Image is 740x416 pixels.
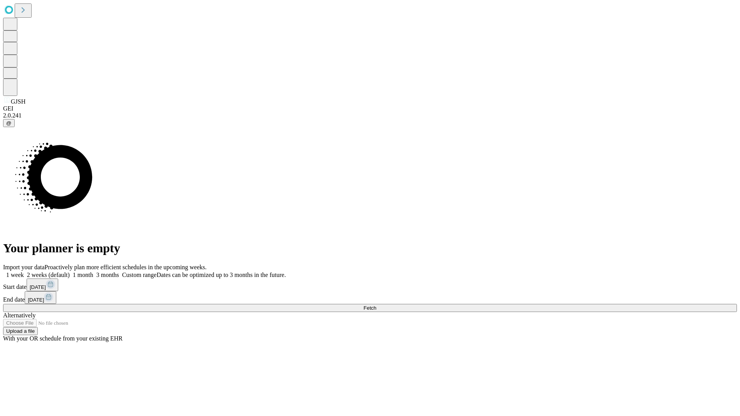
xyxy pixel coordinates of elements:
span: 1 week [6,272,24,278]
span: @ [6,120,12,126]
button: Fetch [3,304,737,312]
span: 2 weeks (default) [27,272,70,278]
div: GEI [3,105,737,112]
span: GJSH [11,98,25,105]
button: Upload a file [3,327,38,335]
span: [DATE] [28,297,44,303]
button: [DATE] [25,291,56,304]
h1: Your planner is empty [3,241,737,255]
span: Custom range [122,272,156,278]
span: [DATE] [30,284,46,290]
button: @ [3,119,15,127]
div: 2.0.241 [3,112,737,119]
span: Dates can be optimized up to 3 months in the future. [156,272,286,278]
span: Proactively plan more efficient schedules in the upcoming weeks. [45,264,207,270]
span: 3 months [96,272,119,278]
button: [DATE] [27,278,58,291]
span: Fetch [363,305,376,311]
span: Alternatively [3,312,35,319]
span: With your OR schedule from your existing EHR [3,335,123,342]
div: End date [3,291,737,304]
div: Start date [3,278,737,291]
span: Import your data [3,264,45,270]
span: 1 month [73,272,93,278]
